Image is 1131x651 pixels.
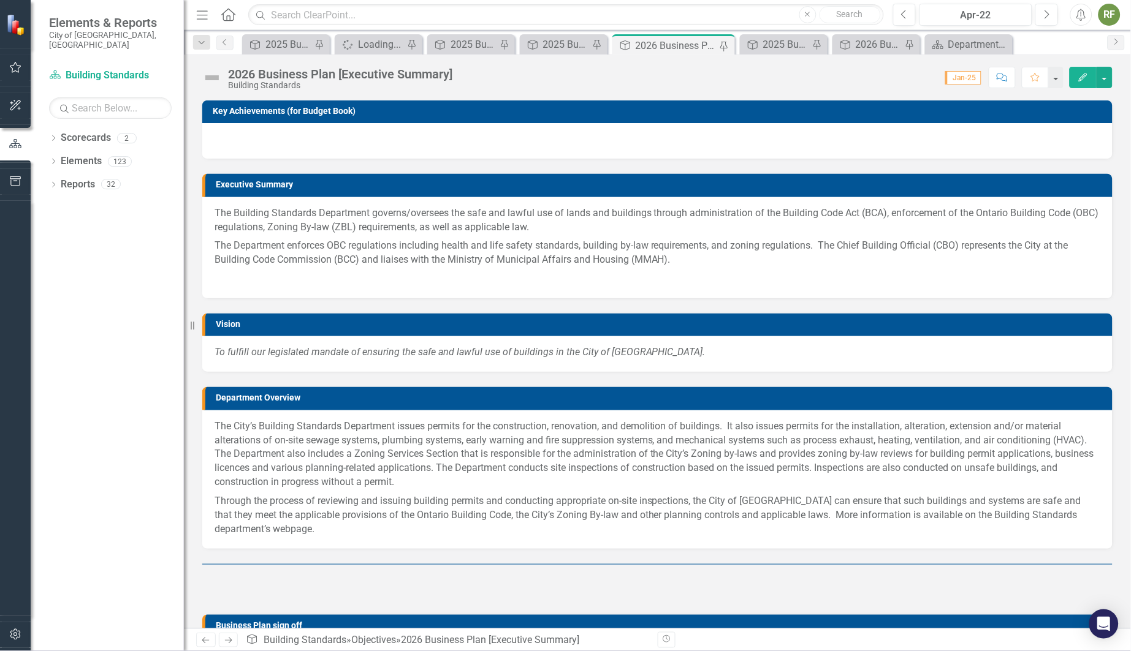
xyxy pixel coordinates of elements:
a: Building Standards [264,634,346,645]
span: Elements & Reports [49,15,172,30]
div: 2025 Business Plan [Objective #1] [451,37,497,52]
a: Loading... [338,37,404,52]
span: Jan-25 [945,71,981,85]
small: City of [GEOGRAPHIC_DATA], [GEOGRAPHIC_DATA] [49,30,172,50]
p: The Department enforces OBC regulations including health and life safety standards, building by-l... [215,236,1100,269]
div: 2025 Business Plan [Objective #3] [265,37,311,52]
a: 2025 Business Plan [Executive Summary] [523,37,589,52]
h3: Executive Summary [216,180,1106,189]
a: 2025 Business Plan [Objective #2] [743,37,809,52]
p: The Building Standards Department governs/oversees the safe and lawful use of lands and buildings... [215,206,1100,237]
h3: Vision [216,320,1106,329]
button: RF [1099,4,1121,26]
div: 2 [117,133,137,143]
input: Search Below... [49,97,172,119]
div: Open Intercom Messenger [1089,609,1119,639]
a: Objectives [351,634,396,645]
div: 123 [108,156,132,167]
input: Search ClearPoint... [248,4,883,26]
p: The City’s Building Standards Department issues permits for the construction, renovation, and dem... [215,420,1100,492]
div: Apr-22 [924,8,1029,23]
div: Building Standards [228,81,452,90]
h3: Key Achievements (for Budget Book) [213,107,1106,116]
span: Search [837,9,863,19]
div: 2026 Business Plan [Objective #1] [856,37,902,52]
h3: Department Overview [216,393,1106,402]
a: Reports [61,178,95,192]
a: Scorecards [61,131,111,145]
a: 2025 Business Plan [Objective #3] [245,37,311,52]
button: Search [820,6,881,23]
div: Loading... [358,37,404,52]
div: 2026 Business Plan [Executive Summary] [228,67,452,81]
div: 2025 Business Plan [Objective #2] [763,37,809,52]
img: Not Defined [202,68,222,88]
div: » » [246,633,648,647]
a: Elements [61,154,102,168]
h3: Business Plan sign off [216,621,1106,630]
img: ClearPoint Strategy [6,13,28,35]
p: Through the process of reviewing and issuing building permits and conducting appropriate on-site ... [215,492,1100,536]
div: Department Dashboard [948,37,1010,52]
a: 2026 Business Plan [Objective #1] [836,37,902,52]
em: To fulfill our legislated mandate of ensuring the safe and lawful use of buildings in the City of... [215,346,706,358]
a: Building Standards [49,69,172,83]
a: Department Dashboard [928,37,1010,52]
a: 2025 Business Plan [Objective #1] [430,37,497,52]
button: Apr-22 [920,4,1033,26]
div: 32 [101,179,121,190]
div: 2026 Business Plan [Executive Summary] [636,38,717,53]
div: 2025 Business Plan [Executive Summary] [543,37,589,52]
div: 2026 Business Plan [Executive Summary] [401,634,580,645]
